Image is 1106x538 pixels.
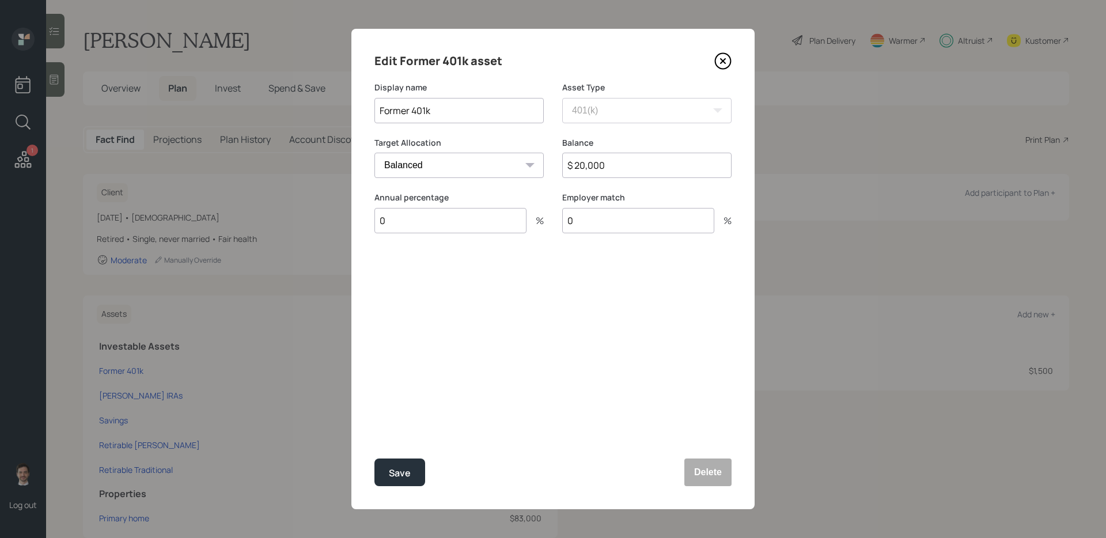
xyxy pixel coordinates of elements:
[562,192,732,203] label: Employer match
[562,137,732,149] label: Balance
[374,459,425,486] button: Save
[374,82,544,93] label: Display name
[684,459,732,486] button: Delete
[562,82,732,93] label: Asset Type
[527,216,544,225] div: %
[374,137,544,149] label: Target Allocation
[714,216,732,225] div: %
[374,192,544,203] label: Annual percentage
[374,52,502,70] h4: Edit Former 401k asset
[389,465,411,481] div: Save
